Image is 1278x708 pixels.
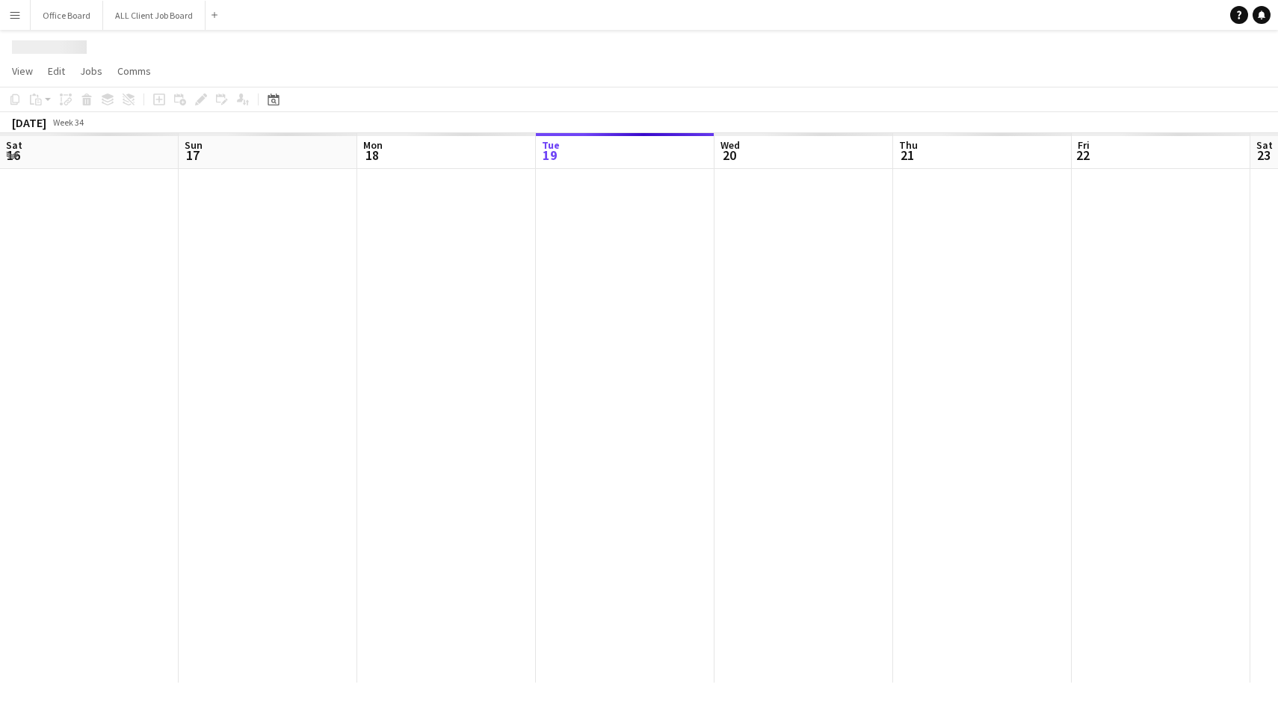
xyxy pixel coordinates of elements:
[12,115,46,130] div: [DATE]
[74,61,108,81] a: Jobs
[897,147,918,164] span: 21
[6,138,22,152] span: Sat
[718,147,740,164] span: 20
[363,138,383,152] span: Mon
[111,61,157,81] a: Comms
[1254,147,1273,164] span: 23
[117,64,151,78] span: Comms
[42,61,71,81] a: Edit
[1078,138,1090,152] span: Fri
[540,147,560,164] span: 19
[6,61,39,81] a: View
[361,147,383,164] span: 18
[31,1,103,30] button: Office Board
[12,64,33,78] span: View
[185,138,203,152] span: Sun
[720,138,740,152] span: Wed
[103,1,206,30] button: ALL Client Job Board
[49,117,87,128] span: Week 34
[1075,147,1090,164] span: 22
[4,147,22,164] span: 16
[182,147,203,164] span: 17
[48,64,65,78] span: Edit
[542,138,560,152] span: Tue
[80,64,102,78] span: Jobs
[899,138,918,152] span: Thu
[1256,138,1273,152] span: Sat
